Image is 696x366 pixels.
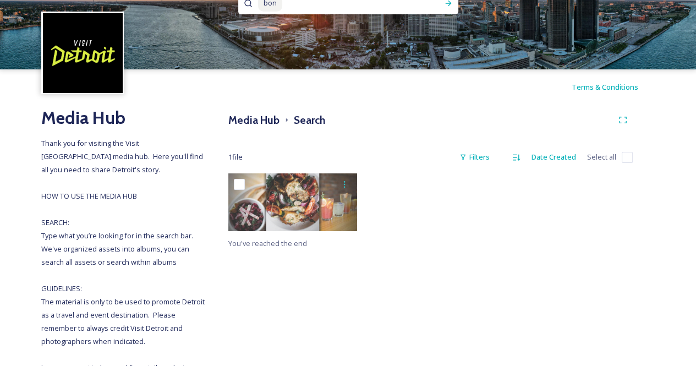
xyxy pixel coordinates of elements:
[294,112,325,128] h3: Search
[43,13,123,93] img: VISIT%20DETROIT%20LOGO%20-%20BLACK%20BACKGROUND.png
[572,82,638,92] span: Terms & Conditions
[526,146,582,168] div: Date Created
[228,238,307,248] span: You've reached the end
[41,105,206,131] h2: Media Hub
[228,173,357,231] img: Bobcat-Bonnies-food-cocktails-main-1300x582.jpg20180228-4-mfykrn.jpg
[454,146,495,168] div: Filters
[572,80,655,94] a: Terms & Conditions
[228,152,243,162] span: 1 file
[228,112,280,128] h3: Media Hub
[587,152,616,162] span: Select all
